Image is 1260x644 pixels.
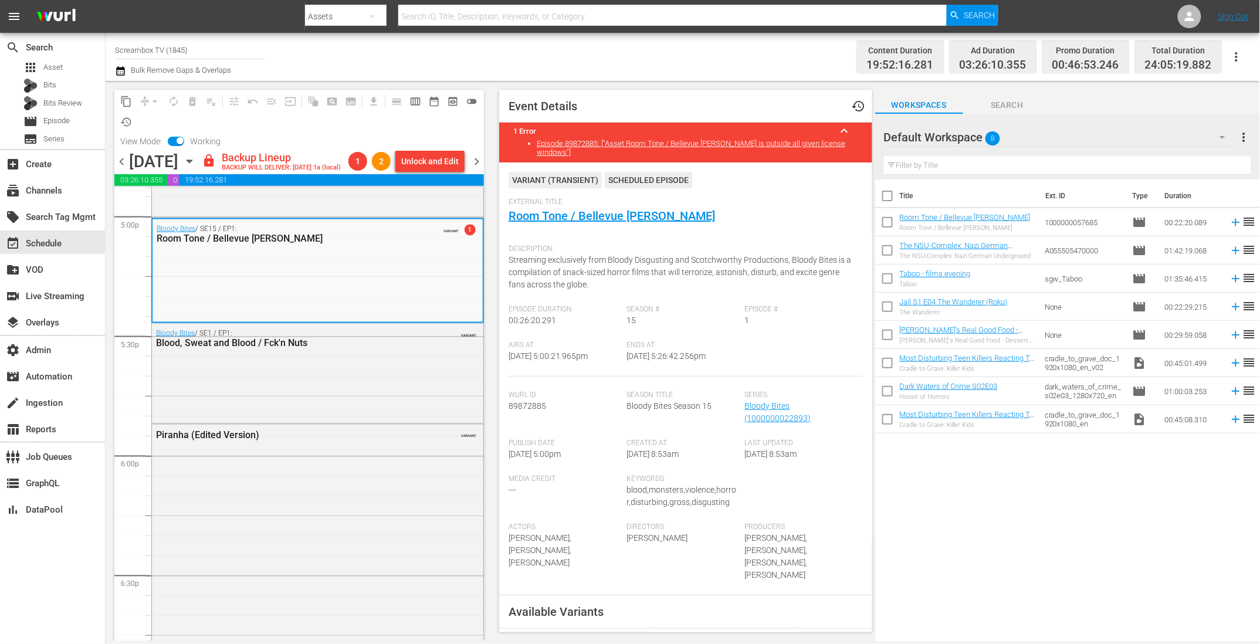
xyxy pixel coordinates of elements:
span: more_vert [1237,130,1251,144]
td: dark_waters_of_crime_s02e03_1280x720_en [1040,377,1128,405]
div: The NSU-Complex: Nazi German Underground [900,252,1035,260]
span: date_range_outlined [428,96,440,107]
span: Create [6,157,20,171]
span: Search [964,5,995,26]
span: Episode [1133,215,1147,229]
td: 01:42:19.068 [1160,236,1225,265]
span: reorder [1242,215,1256,229]
span: Update Metadata from Key Asset [281,92,300,111]
a: Bloody Bites [156,329,195,337]
th: Ext. ID [1038,179,1125,212]
div: [PERSON_NAME]'s Real Good Food - Desserts With Benefits [900,337,1035,344]
a: Room Tone / Bellevue [PERSON_NAME] [900,213,1031,222]
span: Bulk Remove Gaps & Overlaps [129,66,231,74]
span: Directors [626,523,739,532]
span: Ends At [626,341,739,350]
span: Day Calendar View [383,90,406,113]
span: Description: [509,245,857,254]
span: Revert to Primary Episode [243,92,262,111]
div: Promo Duration [1052,42,1119,59]
span: Workspaces [875,98,963,113]
div: Content Duration [867,42,934,59]
span: 00:26:20.291 [509,316,556,325]
span: Channels [6,184,20,198]
span: DataPool [6,503,20,517]
td: 00:29:59.058 [1160,321,1225,349]
td: 00:22:29.215 [1160,293,1225,321]
span: Series [43,133,65,145]
span: 1 [348,157,367,166]
span: Created At [626,439,739,448]
td: A055505470000 [1040,236,1128,265]
div: Taboo [900,280,971,288]
span: Bits [43,79,56,91]
span: View Mode: [114,137,168,146]
span: Ingestion [6,396,20,410]
span: 2 [372,157,391,166]
svg: Add to Schedule [1229,272,1242,285]
span: View Backup [443,92,462,111]
span: Season Title [626,391,739,400]
span: Admin [6,343,20,357]
span: Search [6,40,20,55]
span: Publish Date [509,439,621,448]
span: reorder [1242,271,1256,285]
span: Episode [1133,300,1147,314]
span: Live Streaming [6,289,20,303]
div: Scheduled Episode [605,172,692,188]
div: Ad Duration [960,42,1027,59]
span: 1 [744,316,749,325]
span: Asset [23,60,38,74]
td: 01:00:03.253 [1160,377,1225,405]
th: Type [1126,179,1158,212]
span: reorder [1242,299,1256,313]
span: Week Calendar View [406,92,425,111]
span: Keywords [626,474,739,484]
span: Job Queues [6,450,20,464]
img: ans4CAIJ8jUAAAAAAAAAAAAAAAAAAAAAAAAgQb4GAAAAAAAAAAAAAAAAAAAAAAAAJMjXAAAAAAAAAAAAAAAAAAAAAAAAgAT5G... [28,3,84,30]
span: 15 [626,316,636,325]
span: [DATE] 5:00:21.965pm [509,351,588,361]
div: Room Tone / Bellevue [PERSON_NAME] [900,224,1031,232]
span: Airs At [509,341,621,350]
button: Unlock and Edit [395,151,465,172]
span: lock [202,154,216,168]
div: Piranha (Edited Version) [156,430,420,441]
a: Bloody Bites (1000000022893) [744,401,811,423]
div: The Wanderer [900,309,1008,316]
span: 00:46:53.246 [167,174,179,186]
span: GraphQL [6,476,20,490]
button: history [844,92,872,120]
span: Event History [851,99,865,113]
span: chevron_right [469,154,484,169]
span: reorder [1242,412,1256,426]
span: Episode [1133,243,1147,257]
span: Season # [626,305,739,314]
a: The NSU-Complex: Nazi German Underground [900,241,1013,259]
span: 8 [985,126,1000,151]
div: Room Tone / Bellevue [PERSON_NAME] [157,233,419,244]
span: [PERSON_NAME] [626,533,687,543]
div: BACKUP WILL DELIVER: [DATE] 1a (local) [222,164,341,172]
span: Episode [23,114,38,128]
span: 00:46:53.246 [1052,59,1119,72]
svg: Add to Schedule [1229,216,1242,229]
svg: Add to Schedule [1229,357,1242,370]
span: [DATE] 5:26:42.256pm [626,351,706,361]
td: 1000000057685 [1040,208,1128,236]
span: Refresh All Search Blocks [300,90,323,113]
span: Wurl Id [509,391,621,400]
span: Fill episodes with ad slates [262,92,281,111]
span: blood,monsters,violence,horror,disturbing,gross,disgusting [626,485,736,507]
td: None [1040,321,1128,349]
span: Toggle to switch from Draft to Published view. [176,137,184,145]
span: menu [7,9,21,23]
td: cradle_to_grave_doc_1920x1080_en_v02 [1040,349,1128,377]
span: Create Search Block [323,92,341,111]
td: cradle_to_grave_doc_1920x1080_en [1040,405,1128,433]
svg: Add to Schedule [1229,385,1242,398]
div: House of Horrors [900,393,998,401]
a: Dark Waters of Crime S02E03 [900,382,998,391]
div: Blood, Sweat and Blood / Fck'n Nuts [156,337,420,348]
span: reorder [1242,355,1256,370]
